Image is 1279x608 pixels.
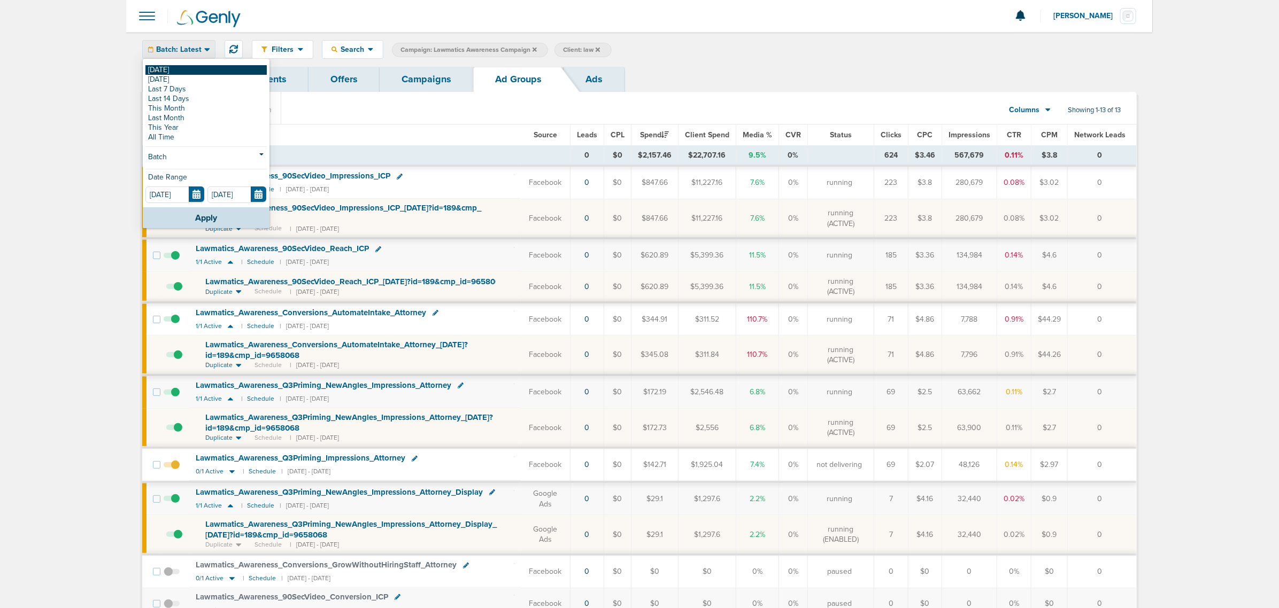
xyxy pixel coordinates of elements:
[908,375,942,408] td: $2.5
[584,251,589,260] a: 0
[942,166,997,199] td: 280,679
[736,555,779,588] td: 0%
[997,146,1031,166] td: 0.11%
[874,336,908,375] td: 71
[678,302,736,336] td: $311.52
[577,130,597,139] span: Leads
[874,555,908,588] td: 0
[280,185,329,193] small: | [DATE] - [DATE]
[309,67,380,92] a: Offers
[145,75,267,84] a: [DATE]
[145,94,267,104] a: Last 14 Days
[736,166,779,199] td: 7.6%
[196,467,224,476] span: 0/1 Active
[145,132,267,142] a: All Time
[779,146,807,166] td: 0%
[908,302,942,336] td: $4.86
[611,130,625,139] span: CPL
[1068,166,1137,199] td: 0
[1068,336,1137,375] td: 0
[521,199,571,238] td: Facebook
[521,448,571,482] td: Facebook
[604,302,631,336] td: $0
[1031,555,1068,588] td: $0
[908,336,942,375] td: $4.86
[1031,448,1068,482] td: $2.97
[827,177,852,188] span: running
[631,482,678,515] td: $29.1
[942,448,997,482] td: 48,126
[631,238,678,271] td: $620.89
[196,502,222,510] span: 1/1 Active
[584,494,589,503] a: 0
[908,238,942,271] td: $3.36
[604,448,631,482] td: $0
[874,482,908,515] td: 7
[1031,271,1068,302] td: $4.6
[736,515,779,555] td: 2.2%
[678,448,736,482] td: $1,925.04
[241,258,242,266] small: |
[1068,199,1137,238] td: 0
[908,515,942,555] td: $4.16
[779,555,807,588] td: 0%
[1068,271,1137,302] td: 0
[779,238,807,271] td: 0%
[631,448,678,482] td: $142.71
[942,408,997,448] td: 63,900
[908,271,942,302] td: $3.36
[337,45,368,54] span: Search
[1068,448,1137,482] td: 0
[942,375,997,408] td: 63,662
[584,214,589,223] a: 0
[997,302,1031,336] td: 0.91%
[743,130,772,139] span: Media %
[145,123,267,132] a: This Year
[143,207,269,228] button: Apply
[908,482,942,515] td: $4.16
[156,46,202,53] span: Batch: Latest
[521,482,571,515] td: Google Ads
[196,322,222,330] span: 1/1 Active
[145,104,267,113] a: This Month
[631,166,678,199] td: $847.66
[678,271,736,302] td: $5,399.36
[779,515,807,555] td: 0%
[584,423,589,432] a: 0
[145,151,267,165] a: Batch
[280,258,329,266] small: | [DATE] - [DATE]
[942,302,997,336] td: 7,788
[400,45,537,54] span: Campaign: Lawmatics Awareness Campaign
[881,130,902,139] span: Clicks
[281,467,330,476] small: | [DATE] - [DATE]
[997,555,1031,588] td: 0%
[145,65,267,75] a: [DATE]
[997,166,1031,199] td: 0.08%
[678,482,736,515] td: $1,297.6
[942,199,997,238] td: 280,679
[874,302,908,336] td: 71
[196,487,483,497] span: Lawmatics_ Awareness_ Q3Priming_ NewAngles_ Impressions_ Attorney_ Display
[604,238,631,271] td: $0
[196,258,222,266] span: 1/1 Active
[1031,199,1068,238] td: $3.02
[874,146,908,166] td: 624
[247,502,274,510] small: Schedule
[1007,130,1021,139] span: CTR
[290,433,339,442] small: | [DATE] - [DATE]
[1031,515,1068,555] td: $0.9
[942,336,997,375] td: 7,796
[736,408,779,448] td: 6.8%
[779,375,807,408] td: 0%
[521,408,571,448] td: Facebook
[678,555,736,588] td: $0
[280,395,329,403] small: | [DATE] - [DATE]
[521,238,571,271] td: Facebook
[779,166,807,199] td: 0%
[290,287,339,297] small: | [DATE] - [DATE]
[874,238,908,271] td: 185
[918,130,933,139] span: CPC
[1041,130,1058,139] span: CPM
[145,174,267,186] div: Date Range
